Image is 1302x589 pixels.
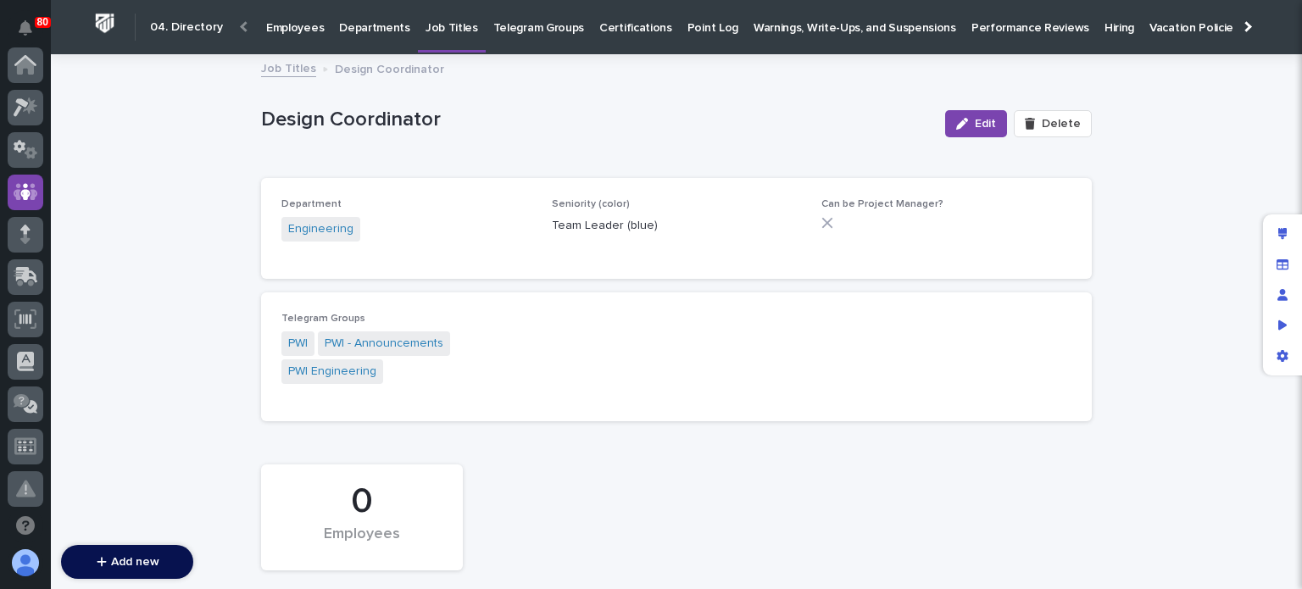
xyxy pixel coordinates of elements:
[945,110,1007,137] button: Edit
[975,118,996,130] span: Edit
[552,199,630,209] span: Seniority (color)
[8,508,43,543] button: Open support chat
[1042,118,1081,130] span: Delete
[1267,219,1298,249] div: Edit layout
[281,199,342,209] span: Department
[552,217,802,235] p: Team Leader (blue)
[288,220,353,238] a: Engineering
[21,20,43,47] div: Notifications80
[1014,110,1092,137] button: Delete
[150,20,223,35] h2: 04. Directory
[290,525,434,561] div: Employees
[61,545,193,579] button: Add new
[325,335,443,353] a: PWI - Announcements
[8,10,43,46] button: Notifications
[288,363,376,381] a: PWI Engineering
[261,108,932,132] p: Design Coordinator
[1267,280,1298,310] div: Manage users
[1267,310,1298,341] div: Preview as
[1267,341,1298,371] div: App settings
[1267,249,1298,280] div: Manage fields and data
[288,335,308,353] a: PWI
[281,314,365,324] span: Telegram Groups
[261,58,316,77] a: Job Titles
[821,199,943,209] span: Can be Project Manager?
[89,8,120,39] img: Workspace Logo
[335,58,444,77] p: Design Coordinator
[290,481,434,523] div: 0
[37,16,48,28] p: 80
[8,545,43,581] button: users-avatar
